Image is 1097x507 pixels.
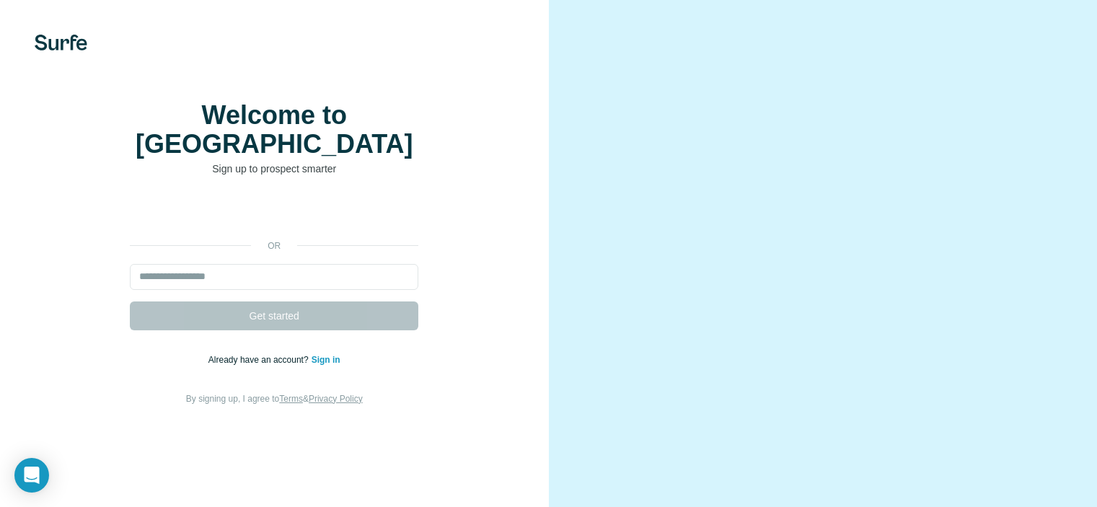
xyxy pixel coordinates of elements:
[208,355,312,365] span: Already have an account?
[251,239,297,252] p: or
[35,35,87,50] img: Surfe's logo
[279,394,303,404] a: Terms
[312,355,340,365] a: Sign in
[309,394,363,404] a: Privacy Policy
[14,458,49,493] div: Open Intercom Messenger
[123,198,426,229] iframe: Bouton "Se connecter avec Google"
[186,394,363,404] span: By signing up, I agree to &
[130,162,418,176] p: Sign up to prospect smarter
[130,101,418,159] h1: Welcome to [GEOGRAPHIC_DATA]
